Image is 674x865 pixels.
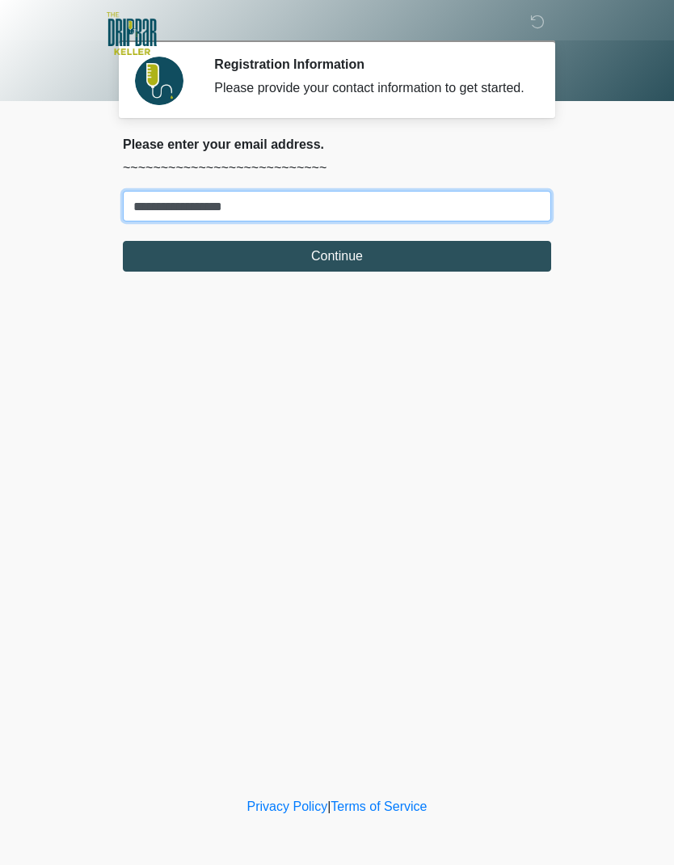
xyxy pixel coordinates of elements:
[123,158,551,178] p: ~~~~~~~~~~~~~~~~~~~~~~~~~~~
[107,12,157,55] img: The DRIPBaR - Keller Logo
[331,800,427,813] a: Terms of Service
[123,241,551,272] button: Continue
[135,57,183,105] img: Agent Avatar
[247,800,328,813] a: Privacy Policy
[123,137,551,152] h2: Please enter your email address.
[214,78,527,98] div: Please provide your contact information to get started.
[327,800,331,813] a: |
